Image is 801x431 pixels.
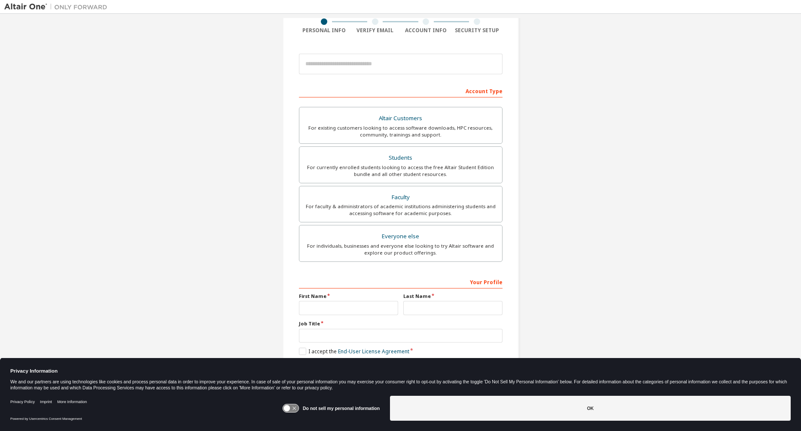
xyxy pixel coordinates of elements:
[305,231,497,243] div: Everyone else
[305,124,497,138] div: For existing customers looking to access software downloads, HPC resources, community, trainings ...
[299,27,350,34] div: Personal Info
[299,293,398,300] label: First Name
[401,27,452,34] div: Account Info
[4,3,112,11] img: Altair One
[403,293,503,300] label: Last Name
[305,203,497,217] div: For faculty & administrators of academic institutions administering students and accessing softwa...
[299,348,409,355] label: I accept the
[305,243,497,256] div: For individuals, businesses and everyone else looking to try Altair software and explore our prod...
[305,191,497,203] div: Faculty
[299,84,503,97] div: Account Type
[350,27,401,34] div: Verify Email
[338,348,409,355] a: End-User License Agreement
[305,164,497,178] div: For currently enrolled students looking to access the free Altair Student Edition bundle and all ...
[299,275,503,288] div: Your Profile
[299,320,503,327] label: Job Title
[451,27,503,34] div: Security Setup
[305,152,497,164] div: Students
[305,112,497,124] div: Altair Customers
